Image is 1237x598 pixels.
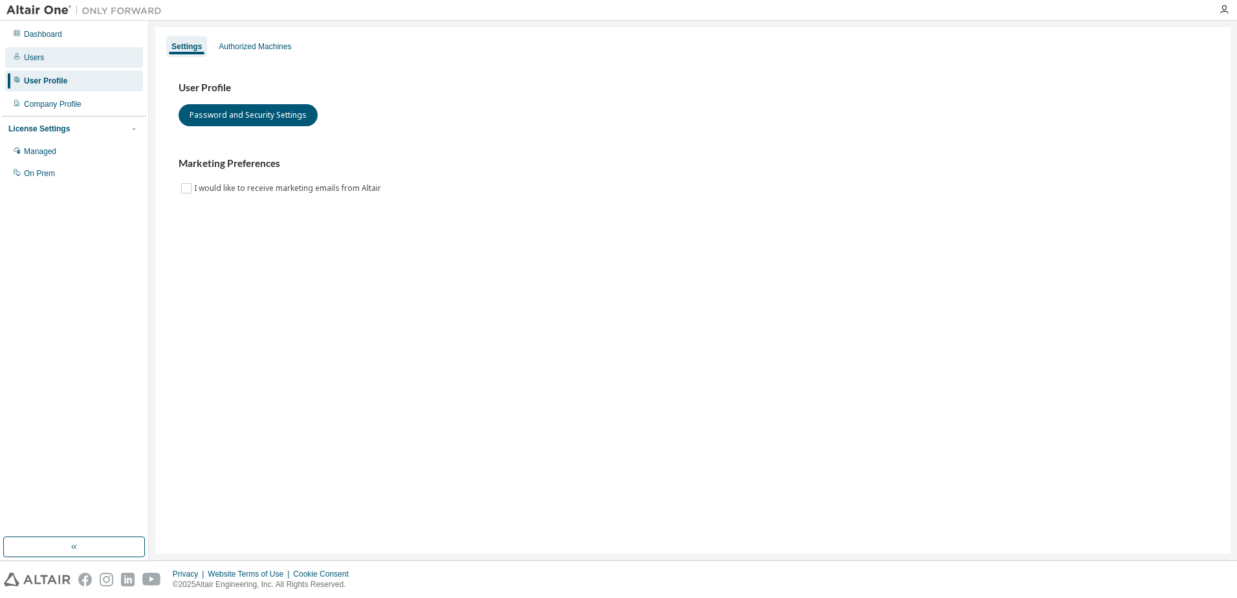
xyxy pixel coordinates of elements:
div: On Prem [24,168,55,179]
h3: Marketing Preferences [179,157,1207,170]
img: youtube.svg [142,573,161,586]
div: Cookie Consent [293,569,356,579]
div: License Settings [8,124,70,134]
img: linkedin.svg [121,573,135,586]
div: Settings [171,41,202,52]
div: Privacy [173,569,208,579]
img: facebook.svg [78,573,92,586]
div: Website Terms of Use [208,569,293,579]
div: Managed [24,146,56,157]
p: © 2025 Altair Engineering, Inc. All Rights Reserved. [173,579,356,590]
div: Company Profile [24,99,82,109]
h3: User Profile [179,82,1207,94]
button: Password and Security Settings [179,104,318,126]
div: Dashboard [24,29,62,39]
div: Users [24,52,44,63]
img: Altair One [6,4,168,17]
div: User Profile [24,76,67,86]
img: altair_logo.svg [4,573,71,586]
div: Authorized Machines [219,41,291,52]
label: I would like to receive marketing emails from Altair [194,181,384,196]
img: instagram.svg [100,573,113,586]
